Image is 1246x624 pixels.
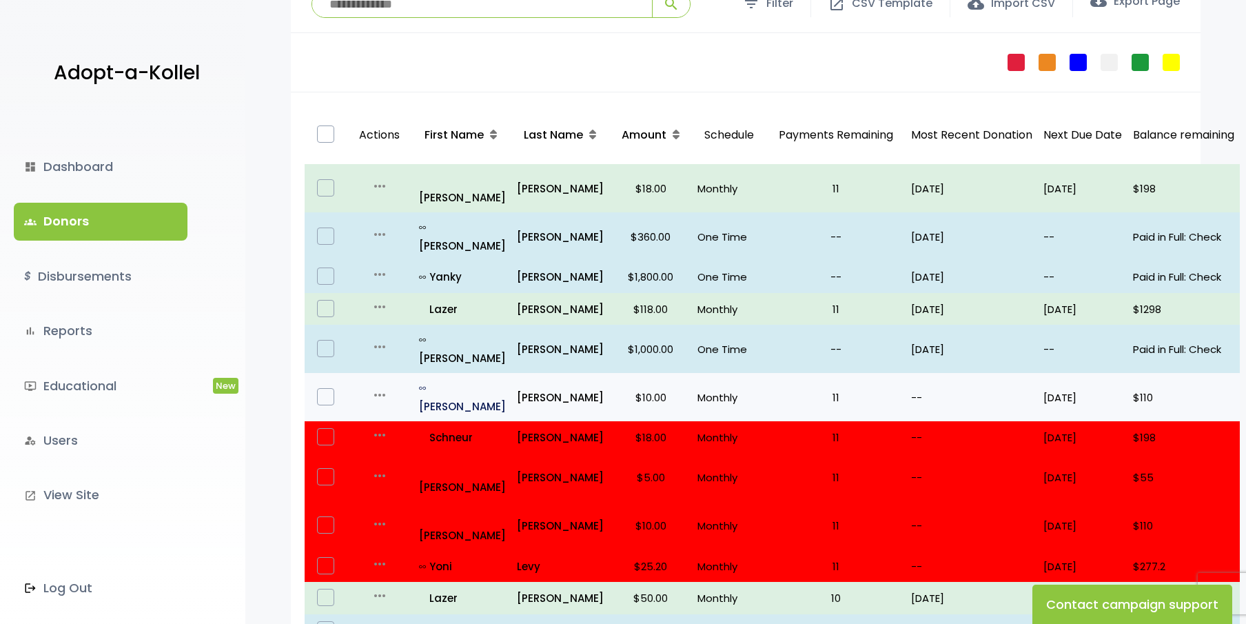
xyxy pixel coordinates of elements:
[615,300,686,319] p: $118.00
[911,468,1032,487] p: --
[517,268,604,286] a: [PERSON_NAME]
[1133,340,1234,359] p: Paid in Full: Check
[517,516,604,535] a: [PERSON_NAME]
[1043,268,1122,286] p: --
[615,428,686,447] p: $18.00
[1133,300,1234,319] p: $1298
[419,563,429,570] i: all_inclusive
[772,112,900,159] p: Payments Remaining
[615,557,686,576] p: $25.20
[24,325,37,337] i: bar_chart
[911,268,1032,286] p: [DATE]
[697,428,761,447] p: Monthly
[697,516,761,535] p: Monthly
[697,300,761,319] p: Monthly
[697,228,761,246] p: One Time
[1043,428,1122,447] p: [DATE]
[47,40,200,107] a: Adopt-a-Kollel
[24,161,37,173] i: dashboard
[24,216,37,228] span: groups
[911,516,1032,535] p: --
[213,378,238,394] span: New
[419,218,506,255] p: [PERSON_NAME]
[772,340,900,359] p: --
[517,179,604,198] a: [PERSON_NAME]
[517,228,604,246] a: [PERSON_NAME]
[419,336,429,343] i: all_inclusive
[14,476,187,514] a: launchView Site
[615,468,686,487] p: $5.00
[1043,125,1122,145] p: Next Due Date
[1133,516,1234,535] p: $110
[911,228,1032,246] p: [DATE]
[419,170,506,207] a: [PERSON_NAME]
[14,258,187,295] a: $Disbursements
[517,428,604,447] a: [PERSON_NAME]
[911,589,1032,607] p: [DATE]
[772,468,900,487] p: 11
[697,112,761,159] p: Schedule
[524,127,583,143] span: Last Name
[54,56,200,90] p: Adopt-a-Kollel
[697,388,761,407] p: Monthly
[1043,340,1122,359] p: --
[911,388,1032,407] p: --
[419,385,429,392] i: all_inclusive
[615,589,686,607] p: $50.00
[371,427,388,443] i: more_horiz
[772,268,900,286] p: --
[615,340,686,359] p: $1,000.00
[14,570,187,607] a: Log Out
[371,266,388,283] i: more_horiz
[615,516,686,535] p: $10.00
[622,127,666,143] span: Amount
[697,468,761,487] p: Monthly
[419,379,506,416] a: all_inclusive[PERSON_NAME]
[419,274,429,281] i: all_inclusive
[1043,557,1122,576] p: [DATE]
[425,127,484,143] span: First Name
[772,300,900,319] p: 11
[14,422,187,459] a: manage_accountsUsers
[517,589,604,607] a: [PERSON_NAME]
[371,226,388,243] i: more_horiz
[1133,268,1234,286] p: Paid in Full: Check
[1133,428,1234,447] p: $198
[517,557,604,576] p: Levy
[911,340,1032,359] p: [DATE]
[1133,228,1234,246] p: Paid in Full: Check
[24,380,37,392] i: ondemand_video
[371,339,388,355] i: more_horiz
[615,268,686,286] p: $1,800.00
[772,589,900,607] p: 10
[419,557,506,576] a: all_inclusiveYoni
[419,428,506,447] a: Schneur
[1133,179,1234,198] p: $198
[911,428,1032,447] p: --
[419,507,506,545] a: [PERSON_NAME]
[371,587,388,604] i: more_horiz
[772,179,900,198] p: 11
[419,557,506,576] p: Yoni
[517,340,604,359] p: [PERSON_NAME]
[1133,388,1234,407] p: $110
[14,148,187,185] a: dashboardDashboard
[371,556,388,572] i: more_horiz
[1043,179,1122,198] p: [DATE]
[371,467,388,484] i: more_horiz
[419,300,506,319] a: Lazer
[1043,388,1122,407] p: [DATE]
[697,179,761,198] p: Monthly
[1032,585,1232,624] button: Contact campaign support
[419,459,506,496] p: [PERSON_NAME]
[517,468,604,487] p: [PERSON_NAME]
[615,179,686,198] p: $18.00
